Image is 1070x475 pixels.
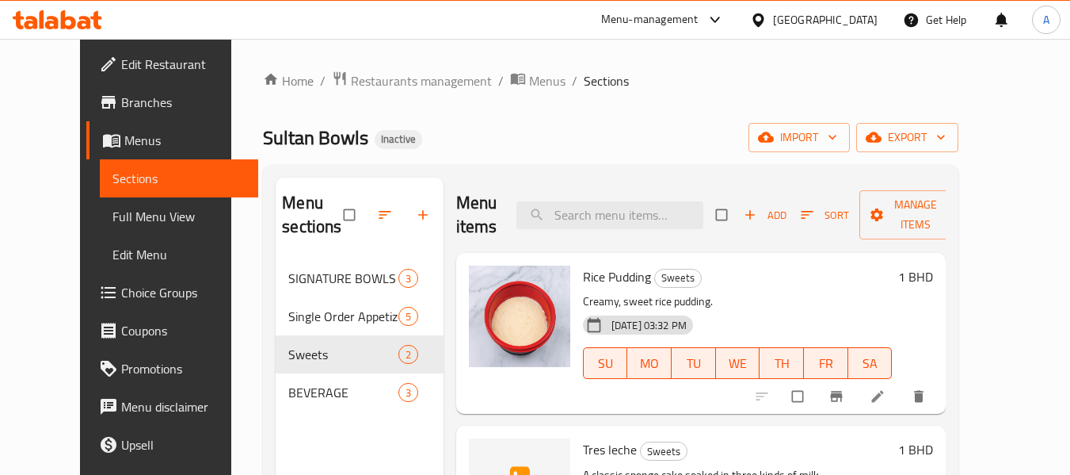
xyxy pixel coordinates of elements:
h6: 1 BHD [898,439,933,461]
button: import [748,123,850,152]
div: [GEOGRAPHIC_DATA] [773,11,878,29]
p: Creamy, sweet rice pudding. [583,292,893,312]
span: Sweets [288,345,398,364]
button: export [856,123,958,152]
span: Choice Groups [121,283,246,302]
span: Inactive [375,132,422,146]
span: Edit Menu [112,245,246,264]
div: items [398,383,418,402]
a: Edit Menu [100,236,259,274]
button: WE [716,347,760,379]
h2: Menu sections [282,191,344,239]
div: items [398,307,418,326]
span: Branches [121,93,246,112]
span: Sort sections [367,197,406,232]
a: Menu disclaimer [86,388,259,426]
li: / [498,71,504,90]
span: Select to update [783,381,816,412]
span: export [869,128,946,147]
span: Upsell [121,435,246,454]
a: Promotions [86,350,259,388]
span: Select all sections [334,200,367,230]
span: 2 [399,347,417,362]
a: Edit menu item [870,389,889,404]
span: Restaurants management [351,71,492,90]
span: Sweets [655,269,701,287]
div: SIGNATURE BOWLS3 [276,259,444,297]
span: Full Menu View [112,207,246,226]
button: SA [848,347,893,379]
button: Add [740,203,790,228]
span: Add [744,206,786,224]
button: delete [901,379,939,414]
div: Sweets [640,442,687,461]
a: Menus [510,71,565,91]
a: Sections [100,159,259,197]
span: Sweets [641,442,687,461]
span: Sections [584,71,629,90]
span: import [761,128,837,147]
div: Menu-management [601,10,699,29]
span: Sort items [790,203,859,228]
span: 5 [399,309,417,324]
img: Rice Pudding [469,266,570,367]
a: Home [263,71,314,90]
button: Manage items [859,190,972,239]
span: Coupons [121,321,246,340]
button: SU [583,347,628,379]
div: Inactive [375,130,422,149]
span: Sections [112,169,246,188]
button: TH [760,347,804,379]
span: TH [766,352,798,375]
span: Add item [740,203,790,228]
span: SIGNATURE BOWLS [288,269,398,288]
span: Menu disclaimer [121,397,246,416]
div: items [398,345,418,364]
a: Coupons [86,312,259,350]
a: Restaurants management [332,71,492,91]
div: Sweets2 [276,335,444,373]
a: Choice Groups [86,274,259,312]
span: Sort [801,206,849,224]
span: [DATE] 03:32 PM [605,318,693,333]
span: SU [590,352,622,375]
div: items [398,269,418,288]
h6: 1 BHD [898,266,933,288]
span: SA [855,352,886,375]
a: Branches [86,83,259,121]
span: BEVERAGE [288,383,398,402]
span: 3 [399,271,417,286]
div: BEVERAGE3 [276,373,444,412]
span: Tres leche [583,438,637,462]
span: MO [634,352,665,375]
div: Sweets [654,269,702,288]
span: Menus [529,71,565,90]
a: Full Menu View [100,197,259,236]
a: Edit Restaurant [86,45,259,83]
span: 3 [399,385,417,400]
span: TU [678,352,710,375]
span: Manage items [872,195,959,235]
span: A [1043,11,1049,29]
button: TU [672,347,716,379]
span: Sultan Bowls [263,120,368,155]
nav: breadcrumb [263,71,958,91]
span: WE [722,352,754,375]
button: Add section [406,197,444,232]
h2: Menu items [456,191,497,239]
input: search [516,201,703,229]
button: Branch-specific-item [819,379,857,414]
span: Menus [124,131,246,150]
span: FR [810,352,842,375]
span: Single Order Appetizers [288,307,398,326]
nav: Menu sections [276,253,444,418]
button: MO [627,347,672,379]
li: / [320,71,326,90]
div: Single Order Appetizers5 [276,297,444,335]
button: FR [804,347,848,379]
button: Sort [797,203,853,228]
